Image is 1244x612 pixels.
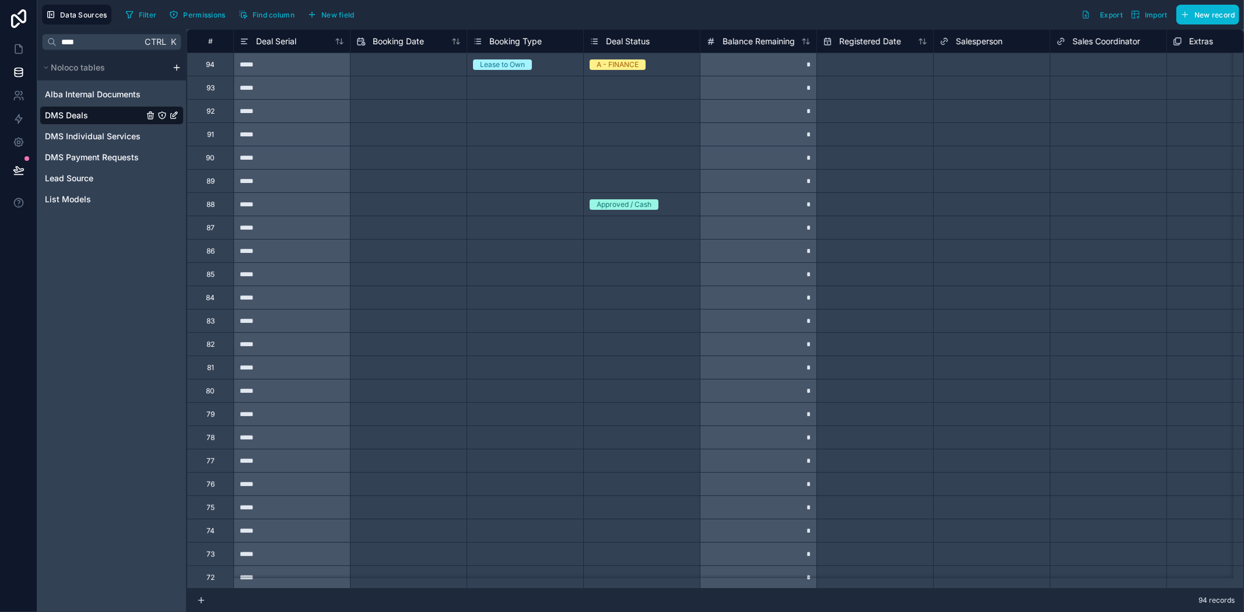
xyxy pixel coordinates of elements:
div: 75 [206,503,215,512]
button: New record [1176,5,1239,24]
span: Salesperson [956,36,1003,47]
span: Booking Type [489,36,542,47]
div: 76 [206,480,215,489]
span: Import [1145,10,1168,19]
span: Filter [139,10,157,19]
div: Lease to Own [480,59,525,70]
span: New record [1194,10,1235,19]
a: Permissions [165,6,234,23]
span: K [169,38,177,46]
div: A - FINANCE [597,59,639,70]
div: 72 [206,573,215,582]
div: # [196,37,225,45]
div: 78 [206,433,215,442]
span: Sales Coordinator [1073,36,1140,47]
button: Find column [234,6,299,23]
button: Permissions [165,6,229,23]
div: 85 [206,270,215,279]
span: Find column [253,10,295,19]
span: New field [321,10,355,19]
div: 92 [206,107,215,116]
span: Balance Remaining [723,36,795,47]
button: Filter [121,6,161,23]
div: 73 [206,550,215,559]
div: 88 [206,200,215,209]
div: 74 [206,526,215,536]
span: Deal Status [606,36,650,47]
div: 93 [206,83,215,93]
div: 79 [206,410,215,419]
button: Import [1127,5,1172,24]
span: Ctrl [143,34,167,49]
button: Export [1077,5,1127,24]
div: 77 [206,456,215,466]
span: Permissions [183,10,225,19]
div: Approved / Cash [597,199,651,210]
div: 86 [206,247,215,256]
span: Deal Serial [256,36,296,47]
div: 84 [206,293,215,303]
div: 80 [206,386,215,396]
span: Booking Date [373,36,424,47]
span: Registered Date [839,36,901,47]
button: Data Sources [42,5,111,24]
span: Extras [1189,36,1213,47]
div: 83 [206,316,215,326]
span: Export [1100,10,1123,19]
span: 94 records [1199,596,1235,605]
span: Data Sources [60,10,107,19]
div: 94 [206,60,215,69]
div: 89 [206,177,215,186]
div: 91 [207,130,214,139]
button: New field [303,6,359,23]
div: 82 [206,340,215,349]
div: 81 [207,363,214,372]
div: 87 [206,223,215,233]
div: 90 [206,153,215,163]
a: New record [1172,5,1239,24]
